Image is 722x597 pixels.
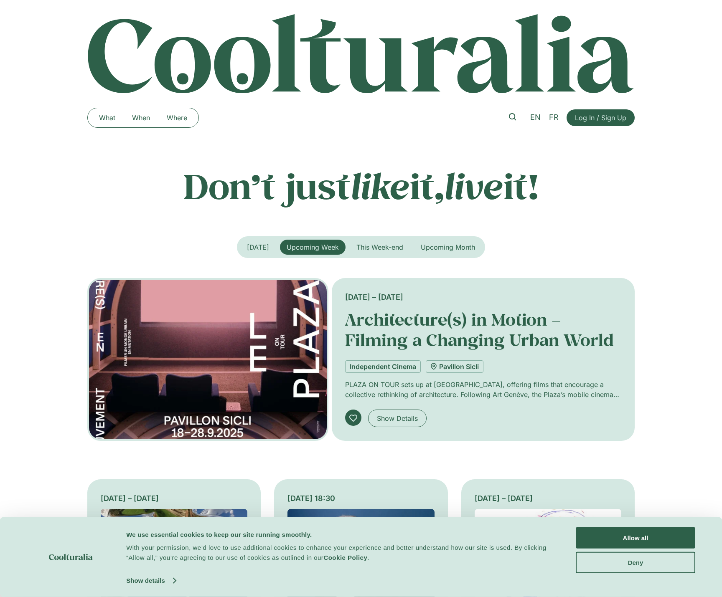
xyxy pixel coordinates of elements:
[426,360,483,373] a: Pavillon Sicli
[287,493,434,504] div: [DATE] 18:30
[91,111,124,124] a: What
[549,113,559,121] span: FR
[101,493,247,504] div: [DATE] – [DATE]
[377,413,418,423] span: Show Details
[575,113,626,123] span: Log In / Sign Up
[421,243,475,251] span: Upcoming Month
[444,162,503,209] em: live
[323,554,367,561] a: Cookie Policy
[345,379,621,400] p: PLAZA ON TOUR sets up at [GEOGRAPHIC_DATA], offering films that encourage a collective rethinking...
[91,111,196,124] nav: Menu
[126,574,175,587] a: Show details
[49,554,93,560] img: logo
[475,493,621,504] div: [DATE] – [DATE]
[124,111,158,124] a: When
[287,243,339,251] span: Upcoming Week
[345,309,614,351] a: Architecture(s) in Motion – Filming a Changing Urban World
[545,111,563,124] a: FR
[345,291,621,303] div: [DATE] – [DATE]
[530,113,541,121] span: EN
[87,278,328,441] img: Coolturalia - ARCHITECTURE(S) EN MOUVEMENT - Filmer un monde urbain en mutation
[247,243,269,251] span: [DATE]
[576,551,695,573] button: Deny
[576,527,695,549] button: Allow all
[368,410,427,427] a: Show Details
[126,544,547,561] span: With your permission, we’d love to use additional cookies to enhance your experience and better u...
[351,162,410,209] em: like
[345,360,421,373] a: Independent Cinema
[87,165,635,207] p: Don’t just it, it!
[526,111,545,124] a: EN
[367,554,369,561] span: .
[158,111,196,124] a: Where
[567,109,635,126] a: Log In / Sign Up
[356,243,403,251] span: This Week-end
[126,529,557,539] div: We use essential cookies to keep our site running smoothly.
